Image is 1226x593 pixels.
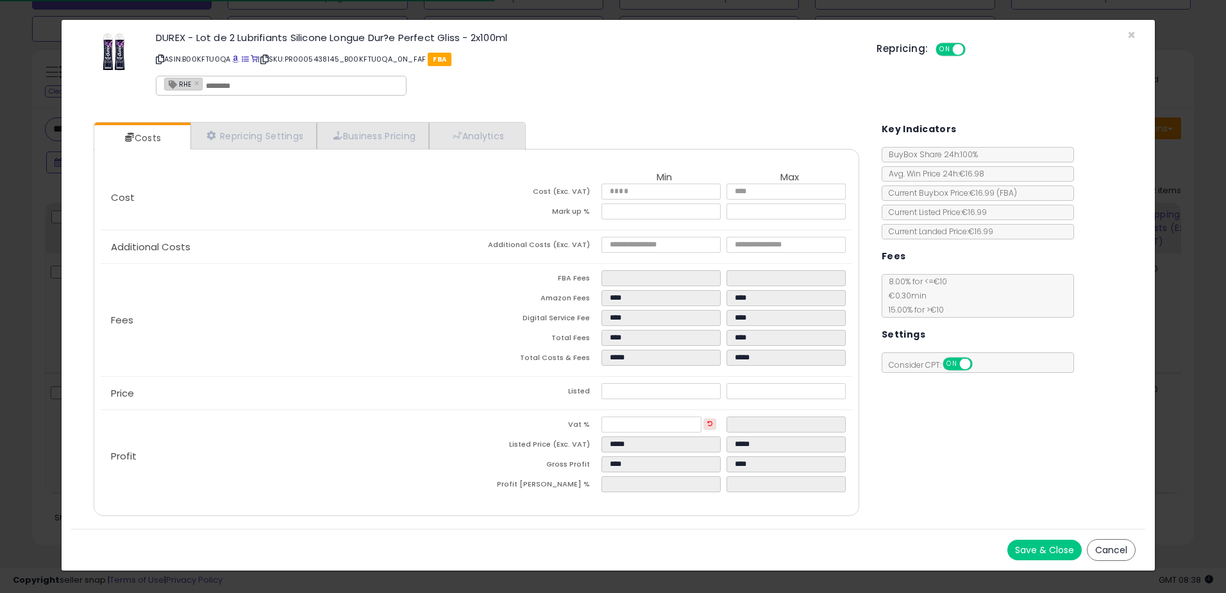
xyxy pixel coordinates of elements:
p: Fees [101,315,476,325]
span: BuyBox Share 24h: 100% [882,149,978,160]
a: Your listing only [251,54,258,64]
h5: Repricing: [877,44,928,54]
td: FBA Fees [476,270,601,290]
td: Profit [PERSON_NAME] % [476,476,601,496]
td: Mark up % [476,203,601,223]
span: Current Listed Price: €16.99 [882,207,987,218]
span: Consider CPT: [882,359,989,370]
img: 41IBRpq6RML._SL60_.jpg [94,33,133,71]
a: All offer listings [242,54,249,64]
a: × [194,77,202,89]
button: Cancel [1087,539,1136,561]
span: × [1127,26,1136,44]
span: Avg. Win Price 24h: €16.98 [882,168,984,179]
p: Additional Costs [101,242,476,252]
span: €0.30 min [882,290,927,301]
p: ASIN: B00KFTU0QA | SKU: PR0005438145_B00KFTU0QA_0N_FAF [156,49,857,69]
td: Gross Profit [476,456,601,476]
span: Current Buybox Price: [882,187,1017,198]
a: Repricing Settings [190,123,317,149]
h5: Fees [882,248,906,264]
td: Total Costs & Fees [476,350,601,370]
h3: DUREX - Lot de 2 Lubrifiants Silicone Longue Dur?e Perfect Gliss - 2x100ml [156,33,857,42]
th: Max [726,172,852,184]
td: Amazon Fees [476,290,601,310]
p: Price [101,388,476,399]
h5: Key Indicators [882,121,957,137]
td: Listed Price (Exc. VAT) [476,436,601,456]
a: Business Pricing [317,123,429,149]
span: 8.00 % for <= €10 [882,276,947,315]
th: Min [601,172,726,184]
span: RHE [165,78,191,89]
a: Analytics [429,123,524,149]
p: Cost [101,193,476,203]
td: Vat % [476,417,601,436]
span: OFF [970,359,991,370]
td: Total Fees [476,330,601,350]
td: Additional Costs (Exc. VAT) [476,237,601,257]
button: Save & Close [1007,540,1082,560]
p: Profit [101,451,476,461]
span: Current Landed Price: €16.99 [882,226,993,237]
span: OFF [964,44,984,55]
a: BuyBox page [232,54,239,64]
span: ON [937,44,953,55]
td: Digital Service Fee [476,310,601,330]
a: Costs [94,125,189,151]
span: ON [944,359,960,370]
h5: Settings [882,327,925,343]
span: €16.99 [970,187,1017,198]
span: 15.00 % for > €10 [882,304,944,315]
td: Cost (Exc. VAT) [476,184,601,203]
span: ( FBA ) [996,187,1017,198]
td: Listed [476,383,601,403]
span: FBA [428,53,451,66]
